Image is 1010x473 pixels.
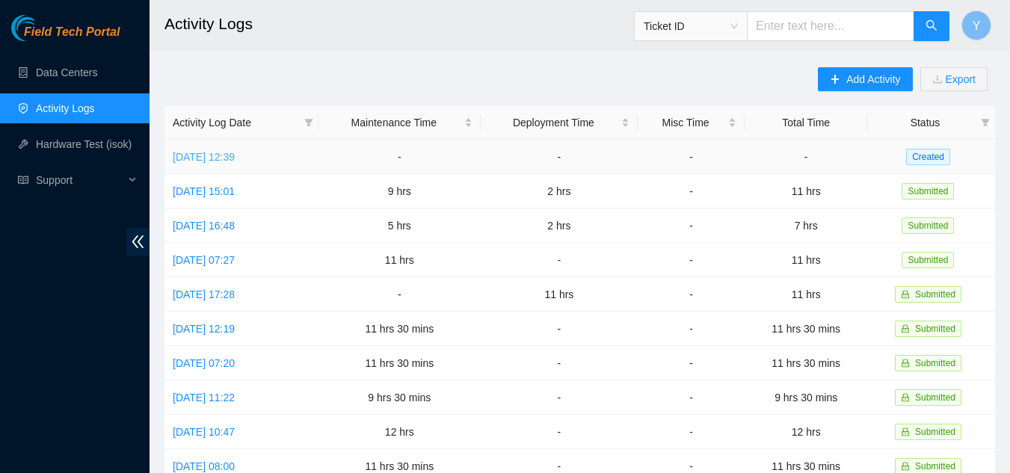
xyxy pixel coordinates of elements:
[901,290,910,299] span: lock
[745,140,867,174] td: -
[914,11,949,41] button: search
[745,277,867,312] td: 11 hrs
[638,140,745,174] td: -
[173,357,235,369] a: [DATE] 07:20
[173,220,235,232] a: [DATE] 16:48
[745,106,867,140] th: Total Time
[638,243,745,277] td: -
[481,312,638,346] td: -
[920,67,988,91] button: downloadExport
[915,289,955,300] span: Submitted
[902,252,954,268] span: Submitted
[973,16,981,35] span: Y
[173,151,235,163] a: [DATE] 12:39
[901,393,910,402] span: lock
[318,243,481,277] td: 11 hrs
[915,324,955,334] span: Submitted
[902,217,954,234] span: Submitted
[638,312,745,346] td: -
[915,461,955,472] span: Submitted
[18,175,28,185] span: read
[981,118,990,127] span: filter
[173,460,235,472] a: [DATE] 08:00
[481,415,638,449] td: -
[978,111,993,134] span: filter
[318,277,481,312] td: -
[901,324,910,333] span: lock
[36,67,97,78] a: Data Centers
[318,415,481,449] td: 12 hrs
[915,358,955,368] span: Submitted
[902,183,954,200] span: Submitted
[173,254,235,266] a: [DATE] 07:27
[304,118,313,127] span: filter
[481,208,638,243] td: 2 hrs
[318,174,481,208] td: 9 hrs
[644,15,738,37] span: Ticket ID
[638,277,745,312] td: -
[173,323,235,335] a: [DATE] 12:19
[173,114,298,131] span: Activity Log Date
[318,140,481,174] td: -
[901,359,910,368] span: lock
[638,415,745,449] td: -
[961,10,991,40] button: Y
[24,25,120,40] span: Field Tech Portal
[481,174,638,208] td: 2 hrs
[638,208,745,243] td: -
[915,427,955,437] span: Submitted
[745,208,867,243] td: 7 hrs
[301,111,316,134] span: filter
[318,208,481,243] td: 5 hrs
[318,380,481,415] td: 9 hrs 30 mins
[901,427,910,436] span: lock
[318,312,481,346] td: 11 hrs 30 mins
[915,392,955,403] span: Submitted
[481,243,638,277] td: -
[173,288,235,300] a: [DATE] 17:28
[638,174,745,208] td: -
[830,74,840,86] span: plus
[173,426,235,438] a: [DATE] 10:47
[875,114,975,131] span: Status
[481,346,638,380] td: -
[846,71,900,87] span: Add Activity
[901,462,910,471] span: lock
[906,149,950,165] span: Created
[745,346,867,380] td: 11 hrs 30 mins
[481,277,638,312] td: 11 hrs
[173,185,235,197] a: [DATE] 15:01
[11,27,120,46] a: Akamai TechnologiesField Tech Portal
[318,346,481,380] td: 11 hrs 30 mins
[36,165,124,195] span: Support
[481,380,638,415] td: -
[747,11,914,41] input: Enter text here...
[745,243,867,277] td: 11 hrs
[36,138,132,150] a: Hardware Test (isok)
[818,67,912,91] button: plusAdd Activity
[745,174,867,208] td: 11 hrs
[638,380,745,415] td: -
[126,228,150,256] span: double-left
[481,140,638,174] td: -
[36,102,95,114] a: Activity Logs
[11,15,76,41] img: Akamai Technologies
[638,346,745,380] td: -
[926,19,937,34] span: search
[173,392,235,404] a: [DATE] 11:22
[745,415,867,449] td: 12 hrs
[745,312,867,346] td: 11 hrs 30 mins
[745,380,867,415] td: 9 hrs 30 mins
